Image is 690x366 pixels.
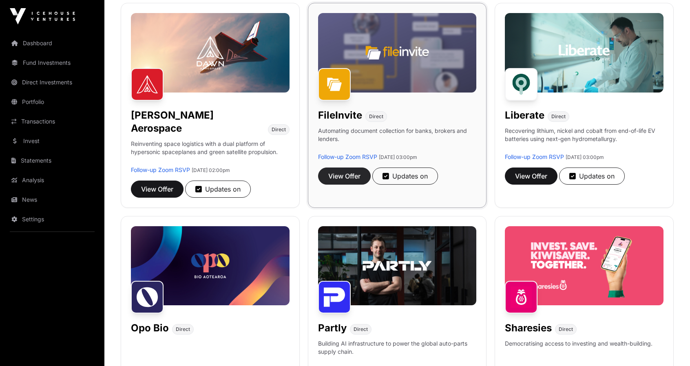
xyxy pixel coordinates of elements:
[505,168,557,185] button: View Offer
[131,109,265,135] h1: [PERSON_NAME] Aerospace
[185,181,251,198] button: Updates on
[372,168,438,185] button: Updates on
[505,226,663,305] img: Sharesies-Banner.jpg
[7,93,98,111] a: Portfolio
[131,322,169,335] h1: Opo Bio
[7,210,98,228] a: Settings
[7,132,98,150] a: Invest
[505,322,552,335] h1: Sharesies
[7,34,98,52] a: Dashboard
[505,13,663,92] img: Liberate-Banner.jpg
[176,326,190,333] span: Direct
[192,167,230,173] span: [DATE] 02:00pm
[559,168,625,185] button: Updates on
[10,8,75,24] img: Icehouse Ventures Logo
[131,181,184,198] button: View Offer
[505,340,652,366] p: Democratising access to investing and wealth-building.
[318,68,351,101] img: FileInvite
[318,13,477,92] img: File-Invite-Banner.jpg
[131,68,164,101] img: Dawn Aerospace
[569,171,615,181] div: Updates on
[7,112,98,130] a: Transactions
[131,140,290,166] p: Reinventing space logistics with a dual platform of hypersonic spaceplanes and green satellite pr...
[318,281,351,313] img: Partly
[131,281,164,313] img: Opo Bio
[566,154,604,160] span: [DATE] 03:00pm
[318,109,362,122] h1: FileInvite
[272,126,286,133] span: Direct
[505,281,537,313] img: Sharesies
[505,109,544,122] h1: Liberate
[7,73,98,91] a: Direct Investments
[318,340,477,366] p: Building AI infrastructure to power the global auto-parts supply chain.
[505,127,663,153] p: Recovering lithium, nickel and cobalt from end-of-life EV batteries using next-gen hydrometallurgy.
[318,127,477,153] p: Automating document collection for banks, brokers and lenders.
[649,327,690,366] iframe: Chat Widget
[318,168,371,185] button: View Offer
[369,113,383,120] span: Direct
[505,153,564,160] a: Follow-up Zoom RSVP
[7,171,98,189] a: Analysis
[354,326,368,333] span: Direct
[515,171,547,181] span: View Offer
[7,152,98,170] a: Statements
[7,191,98,209] a: News
[328,171,360,181] span: View Offer
[559,326,573,333] span: Direct
[131,13,290,92] img: Dawn-Banner.jpg
[505,68,537,101] img: Liberate
[318,226,477,305] img: Partly-Banner.jpg
[551,113,566,120] span: Direct
[195,184,241,194] div: Updates on
[379,154,417,160] span: [DATE] 03:00pm
[383,171,428,181] div: Updates on
[318,153,377,160] a: Follow-up Zoom RSVP
[141,184,173,194] span: View Offer
[131,166,190,173] a: Follow-up Zoom RSVP
[7,54,98,72] a: Fund Investments
[131,226,290,305] img: Opo-Bio-Banner.jpg
[318,322,347,335] h1: Partly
